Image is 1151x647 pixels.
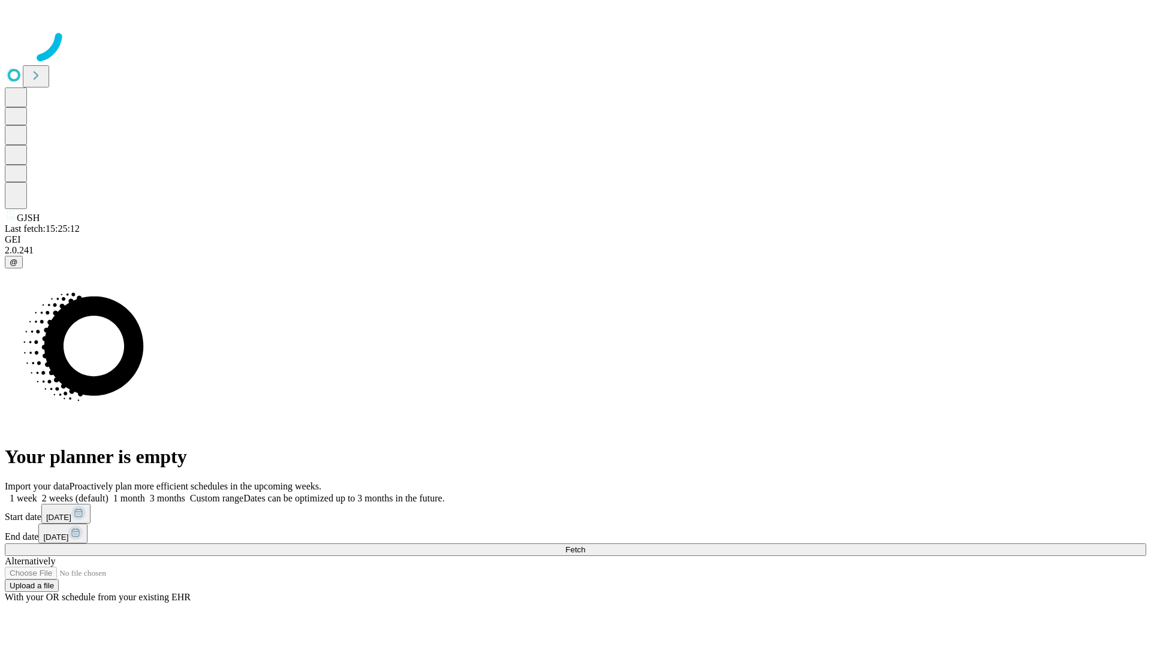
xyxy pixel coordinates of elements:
[5,592,191,602] span: With your OR schedule from your existing EHR
[43,533,68,542] span: [DATE]
[5,245,1146,256] div: 2.0.241
[5,524,1146,543] div: End date
[5,579,59,592] button: Upload a file
[5,223,80,234] span: Last fetch: 15:25:12
[10,258,18,267] span: @
[5,446,1146,468] h1: Your planner is empty
[243,493,444,503] span: Dates can be optimized up to 3 months in the future.
[10,493,37,503] span: 1 week
[190,493,243,503] span: Custom range
[113,493,145,503] span: 1 month
[46,513,71,522] span: [DATE]
[41,504,91,524] button: [DATE]
[5,504,1146,524] div: Start date
[38,524,88,543] button: [DATE]
[70,481,321,491] span: Proactively plan more efficient schedules in the upcoming weeks.
[565,545,585,554] span: Fetch
[42,493,109,503] span: 2 weeks (default)
[5,481,70,491] span: Import your data
[150,493,185,503] span: 3 months
[5,234,1146,245] div: GEI
[5,543,1146,556] button: Fetch
[5,256,23,268] button: @
[5,556,55,566] span: Alternatively
[17,213,40,223] span: GJSH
